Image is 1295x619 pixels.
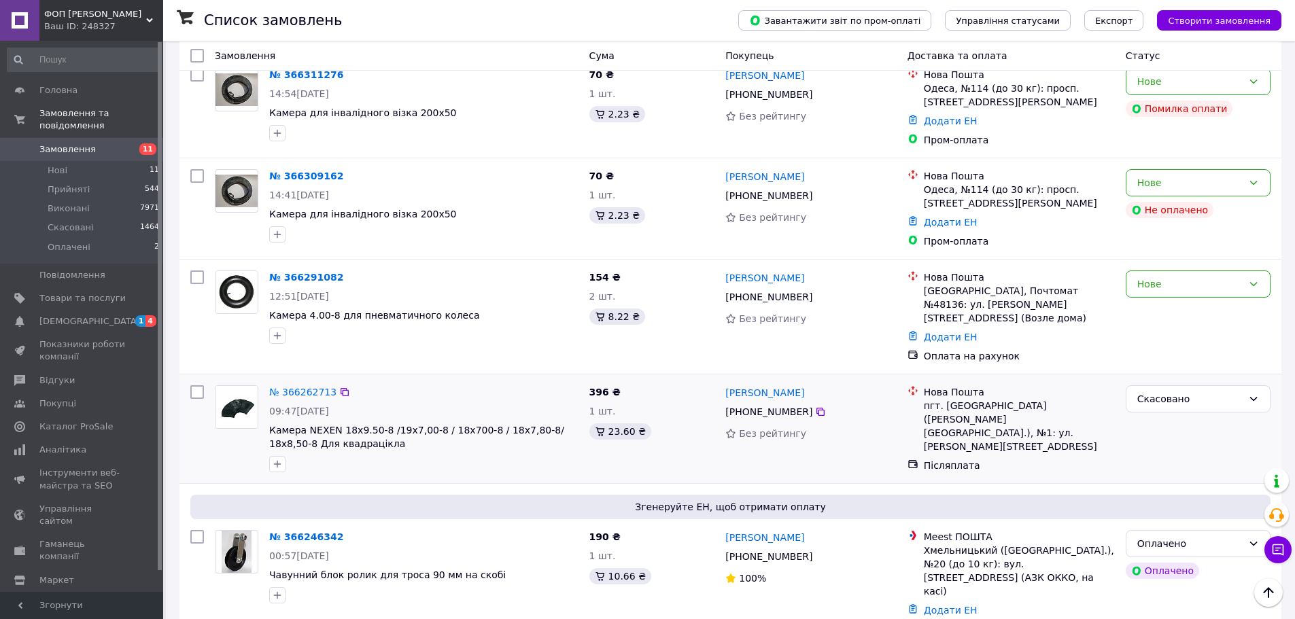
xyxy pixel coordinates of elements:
div: Ваш ID: 248327 [44,20,163,33]
button: Наверх [1254,578,1283,607]
span: Камера для інвалідного візка 200х50 [269,107,456,118]
span: Статус [1126,50,1160,61]
div: 10.66 ₴ [589,568,651,584]
button: Створити замовлення [1157,10,1281,31]
span: 1 шт. [589,406,616,417]
span: 7971 [140,202,159,215]
span: 1464 [140,222,159,234]
a: [PERSON_NAME] [725,271,804,285]
span: 14:54[DATE] [269,88,329,99]
span: 11 [150,164,159,177]
span: [PHONE_NUMBER] [725,406,812,417]
span: 4 [145,315,156,327]
span: Без рейтингу [739,111,806,122]
span: 1 [135,315,146,327]
div: Хмельницький ([GEOGRAPHIC_DATA].), №20 (до 10 кг): вул. [STREET_ADDRESS] (АЗК ОККО, на касі) [924,544,1115,598]
button: Чат з покупцем [1264,536,1292,563]
div: Помилка оплати [1126,101,1233,117]
span: 2 [154,241,159,253]
button: Експорт [1084,10,1144,31]
span: 70 ₴ [589,69,614,80]
span: 396 ₴ [589,387,621,397]
span: Замовлення [39,143,96,156]
span: Головна [39,84,77,96]
a: [PERSON_NAME] [725,531,804,544]
span: 154 ₴ [589,272,621,283]
a: [PERSON_NAME] [725,69,804,82]
span: Замовлення та повідомлення [39,107,163,132]
a: № 366262713 [269,387,336,397]
div: Пром-оплата [924,133,1115,147]
span: 00:57[DATE] [269,550,329,561]
span: Виконані [48,202,90,215]
span: Покупець [725,50,774,61]
span: Cума [589,50,615,61]
span: [PHONE_NUMBER] [725,551,812,562]
img: Фото товару [215,271,258,313]
a: Створити замовлення [1143,14,1281,25]
button: Управління статусами [945,10,1071,31]
span: 1 шт. [589,190,616,200]
span: 544 [145,183,159,196]
span: 12:51[DATE] [269,291,329,302]
span: Без рейтингу [739,313,806,324]
span: 09:47[DATE] [269,406,329,417]
span: ФОП БУЙМІСТР С.Е. [44,8,146,20]
button: Завантажити звіт по пром-оплаті [738,10,931,31]
div: Оплачено [1137,536,1243,551]
img: Фото товару [215,386,258,428]
a: Додати ЕН [924,605,978,616]
span: Відгуки [39,374,75,387]
img: Фото товару [215,73,258,106]
span: 1 шт. [589,550,616,561]
a: Фото товару [215,68,258,111]
div: Пром-оплата [924,234,1115,248]
a: Камера NEXEN 18х9.50-8 /19х7,00-8 / 18х700-8 / 18х7,80-8/ 18х8,50-8 Для квадрацікла [269,425,564,449]
a: Додати ЕН [924,332,978,342]
a: Фото товару [215,530,258,573]
span: 190 ₴ [589,531,621,542]
span: Замовлення [215,50,275,61]
span: 11 [139,143,156,155]
a: [PERSON_NAME] [725,170,804,183]
div: 2.23 ₴ [589,207,645,224]
div: 2.23 ₴ [589,106,645,122]
span: Скасовані [48,222,94,234]
a: № 366246342 [269,531,343,542]
div: Нове [1137,74,1243,89]
div: Скасовано [1137,391,1243,406]
span: [PHONE_NUMBER] [725,89,812,100]
span: Управління статусами [956,16,1060,26]
a: № 366311276 [269,69,343,80]
div: [GEOGRAPHIC_DATA], Почтомат №48136: ул. [PERSON_NAME][STREET_ADDRESS] (Возле дома) [924,284,1115,325]
span: Створити замовлення [1168,16,1271,26]
span: Показники роботи компанії [39,338,126,363]
span: Оплачені [48,241,90,253]
div: Одеса, №114 (до 30 кг): просп. [STREET_ADDRESS][PERSON_NAME] [924,183,1115,210]
div: Нова Пошта [924,385,1115,399]
span: Без рейтингу [739,428,806,439]
a: Фото товару [215,270,258,314]
div: Нове [1137,277,1243,291]
div: 23.60 ₴ [589,423,651,440]
a: Камера 4.00-8 для пневматичного колеса [269,310,479,321]
span: Камера для інвалідного візка 200х50 [269,209,456,219]
div: 8.22 ₴ [589,308,645,325]
span: 2 шт. [589,291,616,302]
span: Каталог ProSale [39,421,113,433]
a: [PERSON_NAME] [725,386,804,400]
span: Товари та послуги [39,292,126,304]
span: Повідомлення [39,269,105,281]
span: 100% [739,573,766,584]
span: [PHONE_NUMBER] [725,190,812,201]
span: [DEMOGRAPHIC_DATA] [39,315,140,328]
div: Нове [1137,175,1243,190]
div: Нова Пошта [924,270,1115,284]
a: Фото товару [215,169,258,213]
span: Покупці [39,397,76,410]
span: Згенеруйте ЕН, щоб отримати оплату [196,500,1265,514]
span: 70 ₴ [589,171,614,181]
span: Завантажити звіт по пром-оплаті [749,14,920,26]
span: Управління сайтом [39,503,126,527]
div: Оплата на рахунок [924,349,1115,363]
